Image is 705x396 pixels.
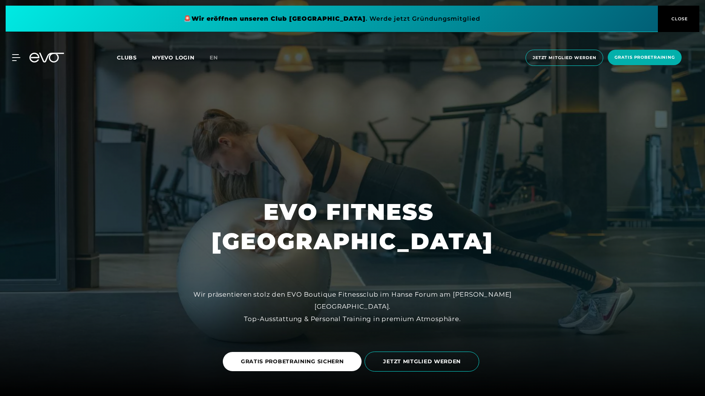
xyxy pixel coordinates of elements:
button: CLOSE [658,6,699,32]
span: en [210,54,218,61]
a: Gratis Probetraining [605,50,684,66]
a: JETZT MITGLIED WERDEN [365,346,482,377]
span: Gratis Probetraining [615,54,675,61]
div: Wir präsentieren stolz den EVO Boutique Fitnessclub im Hanse Forum am [PERSON_NAME][GEOGRAPHIC_DA... [183,288,522,325]
a: Clubs [117,54,152,61]
a: en [210,53,227,62]
span: CLOSE [670,15,688,22]
span: JETZT MITGLIED WERDEN [383,358,461,366]
a: MYEVO LOGIN [152,54,195,61]
span: Clubs [117,54,137,61]
h1: EVO FITNESS [GEOGRAPHIC_DATA] [211,197,493,256]
span: GRATIS PROBETRAINING SICHERN [241,358,344,366]
a: Jetzt Mitglied werden [523,50,605,66]
span: Jetzt Mitglied werden [533,55,596,61]
a: GRATIS PROBETRAINING SICHERN [223,346,365,377]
